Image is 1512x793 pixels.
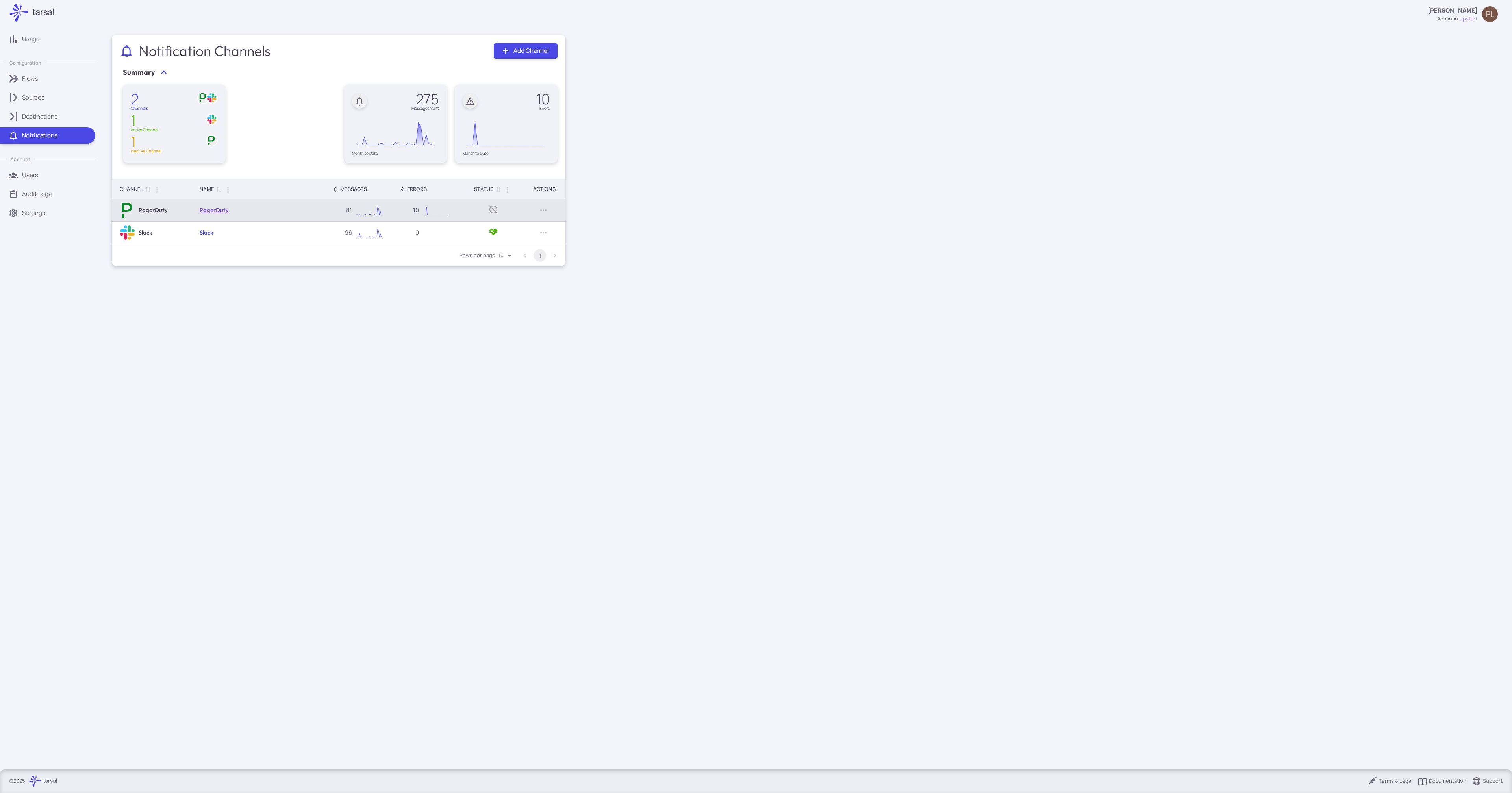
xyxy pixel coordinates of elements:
[354,202,386,218] div: Chart. Highcharts interactive chart.
[1368,776,1412,786] a: Terms & Legal
[352,114,439,151] svg: Interactive chart
[333,206,352,215] p: 81
[200,206,229,214] a: PagerDuty
[354,202,386,218] svg: Interactive chart
[537,226,550,239] button: Row Actions
[22,93,44,102] p: Sources
[498,249,514,262] div: Rows per page
[139,43,272,59] h2: Notification Channels
[143,185,152,193] span: Sort by Channel ascending
[421,202,453,218] div: Chart. Highcharts interactive chart.
[411,92,439,106] div: 275
[517,249,562,262] nav: pagination navigation
[474,184,493,194] div: Status
[200,184,214,194] div: Name
[9,777,25,785] p: © 2025
[460,252,495,259] label: Rows per page
[120,184,143,194] div: Channel
[131,92,148,106] div: 2
[139,228,152,237] h6: Slack
[1454,15,1458,23] span: in
[333,228,352,237] p: 96
[123,67,168,78] button: Summary
[536,92,550,106] div: 10
[534,249,546,262] button: page 1
[123,67,155,78] span: Summary
[131,113,158,128] div: 1
[489,227,498,239] span: Active
[22,171,38,180] p: Users
[493,185,503,193] span: Sort by Status descending
[463,151,550,155] div: Month to Date
[352,151,439,155] div: Month to Date
[131,106,148,110] div: Channels
[1418,776,1466,786] a: Documentation
[537,204,550,217] button: Row Actions
[1437,15,1452,23] div: admin
[421,202,453,218] svg: Interactive chart
[400,206,419,215] p: 10
[151,183,163,196] button: Column Actions
[463,114,549,151] svg: Interactive chart
[9,59,41,66] p: Configuration
[139,206,168,215] h6: PagerDuty
[354,225,386,241] svg: Interactive chart
[501,183,514,196] button: Column Actions
[200,229,213,236] a: Slack
[22,74,38,83] p: Flows
[22,35,40,43] p: Usage
[411,106,439,110] div: Messages Sent
[131,128,158,132] div: Active Channel
[1423,3,1503,26] button: [PERSON_NAME]admininupstartPL
[1428,6,1477,15] p: [PERSON_NAME]
[333,184,367,194] div: Messages
[222,183,234,196] button: Column Actions
[400,184,427,194] div: Errors
[131,149,161,153] div: Inactive Channel
[22,131,57,140] p: Notifications
[463,114,550,151] div: Chart. Highcharts interactive chart.
[352,114,439,151] div: Chart. Highcharts interactive chart.
[22,190,52,198] p: Audit Logs
[354,225,386,241] div: Chart. Highcharts interactive chart.
[533,184,555,194] div: Actions
[400,228,419,237] p: 0
[131,135,161,149] div: 1
[494,43,558,59] a: Add Channel
[1486,10,1494,18] span: PL
[214,185,223,193] span: Sort by Name ascending
[11,156,30,163] p: Account
[1472,776,1503,786] a: Support
[22,209,45,217] p: Settings
[22,112,57,121] p: Destinations
[1460,15,1477,23] span: upstart
[536,106,550,110] div: Errors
